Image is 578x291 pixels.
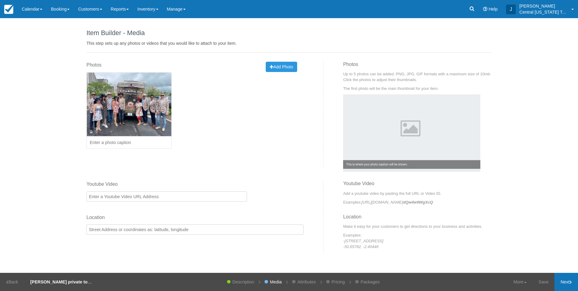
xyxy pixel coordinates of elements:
[343,86,492,91] p: The first photo will be the main thumbnail for your item.
[270,64,293,69] span: Add Photo
[294,273,319,291] a: Attributes
[343,232,492,250] p: Examples: - -
[345,239,384,243] em: [STREET_ADDRESS]
[343,199,492,205] p: Examples:
[508,273,533,291] a: More
[86,181,247,188] label: Youtube Video
[358,273,383,291] a: Packages
[229,273,257,291] a: Description
[86,224,304,235] input: Street Address or coordinates as: latitude, longitude
[519,9,568,15] p: Central [US_STATE] Tours
[86,62,102,69] label: Photos
[86,191,247,202] input: Enter a Youtube Video URL Address
[345,244,379,249] em: 50.65782, -2.40446
[483,7,487,11] i: Help
[343,71,492,83] p: Up to 5 photos can be added. PNG, JPG, GIF formats with a maximum size of 10mb. Click the photos ...
[86,40,492,46] p: This step sets up any photos or videos that you would like to attach to your item.
[4,5,13,14] img: checkfront-main-nav-mini-logo.png
[506,5,516,14] div: J
[362,200,433,204] em: [URL][DOMAIN_NAME]
[86,29,492,37] h1: Item Builder - Media
[489,7,498,11] span: Help
[87,73,171,136] img: 2143-1
[343,224,492,229] p: Make it easy for your customers to get directions to your business and activities.
[343,62,492,71] h3: Photos
[329,273,348,291] a: Pricing
[343,181,492,191] h3: Youtube Video
[30,280,129,284] strong: [PERSON_NAME] private tour 11 guests [DATE]
[343,214,492,224] h3: Location
[533,273,555,291] a: Save
[86,214,304,221] label: Location
[267,273,285,291] a: Media
[554,273,578,291] a: Next
[519,3,568,9] p: [PERSON_NAME]
[343,94,480,172] img: Example Photo Caption
[343,191,492,196] p: Add a youtube video by pasting the full URL or Video ID.
[403,200,433,204] strong: dQw4w9WgXcQ
[86,136,172,149] input: Enter a photo caption
[266,62,297,72] button: Add Photo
